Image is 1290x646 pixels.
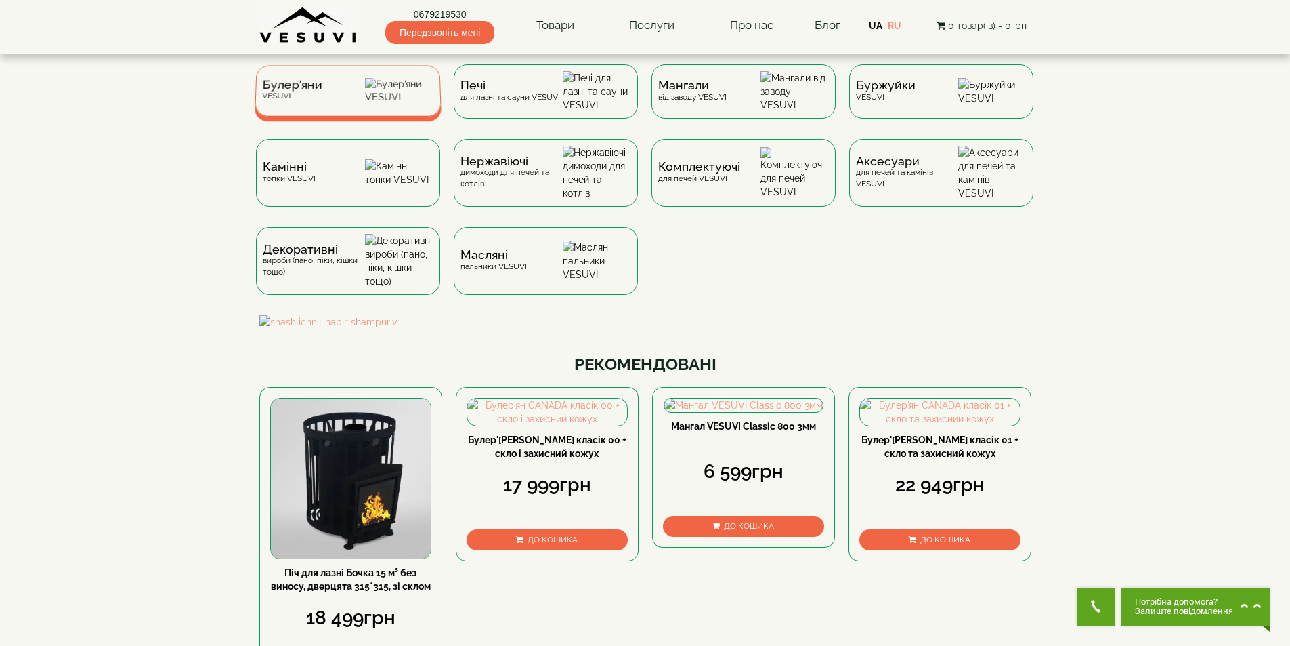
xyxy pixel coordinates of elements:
img: Масляні пальники VESUVI [563,241,631,281]
span: Залиште повідомлення [1135,607,1233,616]
a: UA [869,20,882,31]
div: для печей та камінів VESUVI [856,156,958,190]
span: Масляні [460,249,527,260]
div: 6 599грн [663,458,824,485]
a: Комплектуючідля печей VESUVI Комплектуючі для печей VESUVI [645,139,842,227]
button: Get Call button [1077,588,1115,626]
img: Буржуйки VESUVI [958,78,1027,105]
a: Послуги [616,10,688,41]
a: Блог [815,18,840,32]
div: вироби (пано, піки, кішки тощо) [263,244,365,278]
div: для печей VESUVI [658,161,740,184]
span: Мангали [658,80,727,91]
span: Камінні [263,161,316,172]
button: До кошика [859,529,1020,550]
div: VESUVI [856,80,916,102]
img: Піч для лазні Бочка 15 м³ без виносу, дверцята 315*315, зі склом [271,399,431,559]
span: До кошика [920,535,970,544]
span: Булер'яни [262,80,322,90]
span: До кошика [724,521,774,531]
a: Піч для лазні Бочка 15 м³ без виносу, дверцята 315*315, зі склом [271,567,431,592]
a: Аксесуаридля печей та камінів VESUVI Аксесуари для печей та камінів VESUVI [842,139,1040,227]
a: Товари [523,10,588,41]
a: БуржуйкиVESUVI Буржуйки VESUVI [842,64,1040,139]
button: Chat button [1121,588,1270,626]
a: Булер'яниVESUVI Булер'яни VESUVI [249,64,447,139]
div: 17 999грн [467,472,628,499]
img: Аксесуари для печей та камінів VESUVI [958,146,1027,200]
img: Мангал VESUVI Classic 800 3мм [664,399,823,412]
a: Каміннітопки VESUVI Камінні топки VESUVI [249,139,447,227]
span: 0 товар(ів) - 0грн [948,20,1027,31]
div: для лазні та сауни VESUVI [460,80,560,102]
span: Комплектуючі [658,161,740,172]
img: Нержавіючі димоходи для печей та котлів [563,146,631,200]
div: димоходи для печей та котлів [460,156,563,190]
div: топки VESUVI [263,161,316,184]
a: Мангал VESUVI Classic 800 3мм [671,421,816,432]
img: shashlichnij-nabir-shampuriv [259,315,1031,329]
span: Печі [460,80,560,91]
button: До кошика [663,516,824,537]
img: Печі для лазні та сауни VESUVI [563,71,631,112]
img: Комплектуючі для печей VESUVI [760,147,829,199]
div: пальники VESUVI [460,249,527,272]
span: Аксесуари [856,156,958,167]
span: Нержавіючі [460,156,563,167]
span: Потрібна допомога? [1135,597,1233,607]
a: Декоративнівироби (пано, піки, кішки тощо) Декоративні вироби (пано, піки, кішки тощо) [249,227,447,315]
div: VESUVI [261,80,322,101]
a: Нержавіючідимоходи для печей та котлів Нержавіючі димоходи для печей та котлів [447,139,645,227]
img: Мангали від заводу VESUVI [760,71,829,112]
span: Передзвоніть мені [385,21,494,44]
button: До кошика [467,529,628,550]
a: Масляніпальники VESUVI Масляні пальники VESUVI [447,227,645,315]
a: 0679219530 [385,7,494,21]
div: 18 499грн [270,605,431,632]
img: Булер'ян CANADA класік 00 + скло і захисний кожух [467,399,627,426]
a: Печідля лазні та сауни VESUVI Печі для лазні та сауни VESUVI [447,64,645,139]
img: Булер'ян CANADA класік 01 + скло та захисний кожух [860,399,1020,426]
span: До кошика [528,535,578,544]
img: Завод VESUVI [259,7,358,44]
a: Булер'[PERSON_NAME] класік 00 + скло і захисний кожух [468,435,626,459]
a: RU [888,20,901,31]
img: Булер'яни VESUVI [365,78,434,104]
a: Мангаливід заводу VESUVI Мангали від заводу VESUVI [645,64,842,139]
div: 22 949грн [859,472,1020,499]
a: Булер'[PERSON_NAME] класік 01 + скло та захисний кожух [861,435,1018,459]
button: 0 товар(ів) - 0грн [932,18,1031,33]
div: від заводу VESUVI [658,80,727,102]
img: Камінні топки VESUVI [365,159,433,186]
img: Декоративні вироби (пано, піки, кішки тощо) [365,234,433,288]
span: Буржуйки [856,80,916,91]
a: Про нас [716,10,787,41]
span: Декоративні [263,244,365,255]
